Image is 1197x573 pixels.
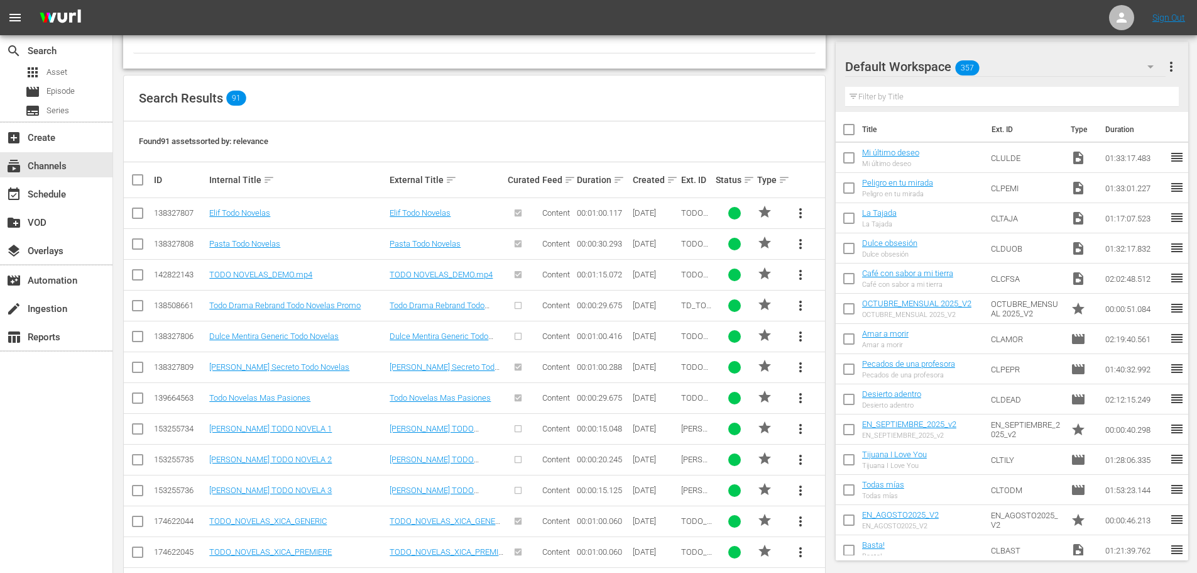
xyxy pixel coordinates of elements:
[785,198,816,228] button: more_vert
[1169,301,1184,316] span: reorder
[681,270,711,308] span: TODO NOVELAS_DEMO.mp4
[390,547,503,566] a: TODO_NOVELAS_XICA_PREMIERE
[226,91,246,106] span: 91
[757,204,772,220] span: PROMO
[390,239,461,248] a: Pasta Todo Novelas
[46,85,75,97] span: Episode
[1169,512,1184,527] span: reorder
[8,10,23,25] span: menu
[862,371,955,379] div: Pecados de una profesora
[30,3,90,33] img: ans4CAIJ8jUAAAAAAAAAAAAAAAAAAAAAAAAgQb4GAAAAAAAAAAAAAAAAAAAAAAAAJMjXAAAAAAAAAAAAAAAAAAAAAAAAgAT5G...
[154,239,205,248] div: 138327808
[633,172,677,187] div: Created
[577,239,628,248] div: 00:00:30.293
[154,301,205,310] div: 138508661
[1100,475,1169,505] td: 01:53:23.144
[154,455,205,464] div: 153255735
[785,229,816,259] button: more_vert
[633,331,677,341] div: [DATE]
[862,341,909,349] div: Amar a morir
[785,506,816,537] button: more_vert
[209,208,270,218] a: Elif Todo Novelas
[6,43,21,58] span: Search
[139,91,223,106] span: Search Results
[986,233,1066,264] td: CLDUOB
[862,160,919,168] div: Mi último deseo
[785,383,816,413] button: more_vert
[793,391,808,406] span: more_vert
[757,172,781,187] div: Type
[716,172,753,187] div: Status
[542,362,570,372] span: Content
[793,206,808,221] span: more_vert
[633,486,677,495] div: [DATE]
[209,393,310,403] a: Todo Novelas Mas Pasiones
[390,331,493,350] a: Dulce Mentira Generic Todo Novelas
[6,130,21,145] span: Create
[1169,150,1184,165] span: reorder
[564,174,576,186] span: sort
[1169,482,1184,497] span: reorder
[793,545,808,560] span: more_vert
[542,331,570,341] span: Content
[845,49,1166,84] div: Default Workspace
[1169,361,1184,376] span: reorder
[1169,180,1184,195] span: reorder
[6,215,21,230] span: VOD
[209,239,280,248] a: Pasta Todo Novelas
[986,143,1066,173] td: CLULDE
[757,359,772,374] span: PROMO
[577,301,628,310] div: 00:00:29.675
[1169,210,1184,225] span: reorder
[390,486,479,504] a: [PERSON_NAME] TODO NOVELA 3
[46,104,69,117] span: Series
[757,297,772,312] span: PROMO
[209,270,312,279] a: TODO NOVELAS_DEMO.mp4
[757,328,772,343] span: PROMO
[793,298,808,313] span: more_vert
[785,414,816,444] button: more_vert
[793,267,808,282] span: more_vert
[577,393,628,403] div: 00:00:29.675
[986,475,1066,505] td: CLTODM
[862,480,904,489] a: Todas mías
[542,547,570,557] span: Content
[862,359,955,369] a: Pecados de una profesora
[1152,13,1185,23] a: Sign Out
[577,270,628,279] div: 00:01:15.072
[681,424,711,471] span: [PERSON_NAME] TODO NOVELA 1
[6,301,21,316] span: Ingestion
[1071,150,1086,165] span: Video
[508,175,538,185] div: Curated
[1098,112,1173,147] th: Duration
[633,270,677,279] div: [DATE]
[986,445,1066,475] td: CLTILY
[681,331,711,407] span: TODO NOVELAS DULCE MENTIRA GENERIC
[390,424,479,443] a: [PERSON_NAME] TODO NOVELA 1
[209,486,332,495] a: [PERSON_NAME] TODO NOVELA 3
[793,329,808,344] span: more_vert
[785,291,816,321] button: more_vert
[862,208,897,218] a: La Tajada
[681,362,711,428] span: TODO NOVELAS TERRIUS MI SECRETO
[542,301,570,310] span: Content
[862,112,984,147] th: Title
[681,208,711,236] span: TODO NOVELAS ELIF
[1100,384,1169,414] td: 02:12:15.249
[390,208,451,218] a: Elif Todo Novelas
[667,174,678,186] span: sort
[1169,452,1184,467] span: reorder
[390,301,489,320] a: Todo Drama Rebrand Todo Novelas Promo
[633,362,677,372] div: [DATE]
[785,445,816,475] button: more_vert
[986,294,1066,324] td: OCTUBRE_MENSUAL 2025_V2
[862,329,909,338] a: Amar a morir
[986,324,1066,354] td: CLAMOR
[785,352,816,382] button: more_vert
[154,362,205,372] div: 138327809
[955,55,979,81] span: 357
[862,420,956,429] a: EN_SEPTIEMBRE_2025_v2
[862,190,933,198] div: Peligro en tu mirada
[862,522,939,530] div: EN_AGOSTO2025_V2
[793,236,808,252] span: more_vert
